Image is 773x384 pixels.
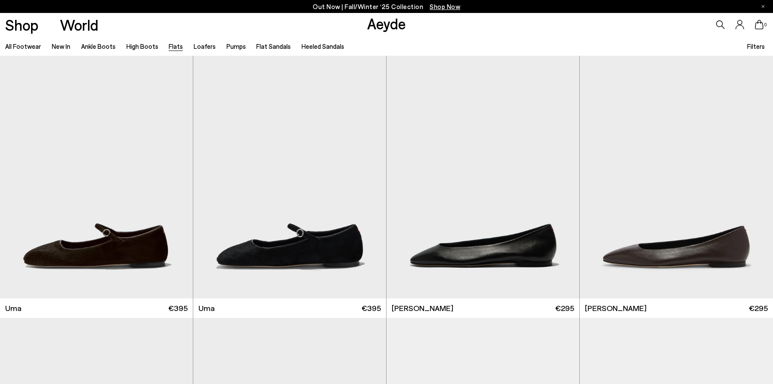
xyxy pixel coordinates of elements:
[764,22,768,27] span: 0
[386,298,579,318] a: [PERSON_NAME] €295
[5,42,41,50] a: All Footwear
[580,298,773,318] a: [PERSON_NAME] €295
[5,17,38,32] a: Shop
[126,42,158,50] a: High Boots
[313,1,460,12] p: Out Now | Fall/Winter ‘25 Collection
[193,56,386,298] img: Uma Ponyhair Flats
[361,303,381,314] span: €395
[585,303,647,314] span: [PERSON_NAME]
[198,303,215,314] span: Uma
[60,17,98,32] a: World
[302,42,344,50] a: Heeled Sandals
[430,3,460,10] span: Navigate to /collections/new-in
[392,303,453,314] span: [PERSON_NAME]
[194,42,216,50] a: Loafers
[168,303,188,314] span: €395
[81,42,116,50] a: Ankle Boots
[5,303,22,314] span: Uma
[386,56,579,298] img: Ellie Almond-Toe Flats
[367,14,406,32] a: Aeyde
[52,42,70,50] a: New In
[747,42,765,50] span: Filters
[256,42,291,50] a: Flat Sandals
[749,303,768,314] span: €295
[580,56,773,298] img: Ellie Almond-Toe Flats
[555,303,574,314] span: €295
[226,42,246,50] a: Pumps
[169,42,183,50] a: Flats
[193,298,386,318] a: Uma €395
[755,20,764,29] a: 0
